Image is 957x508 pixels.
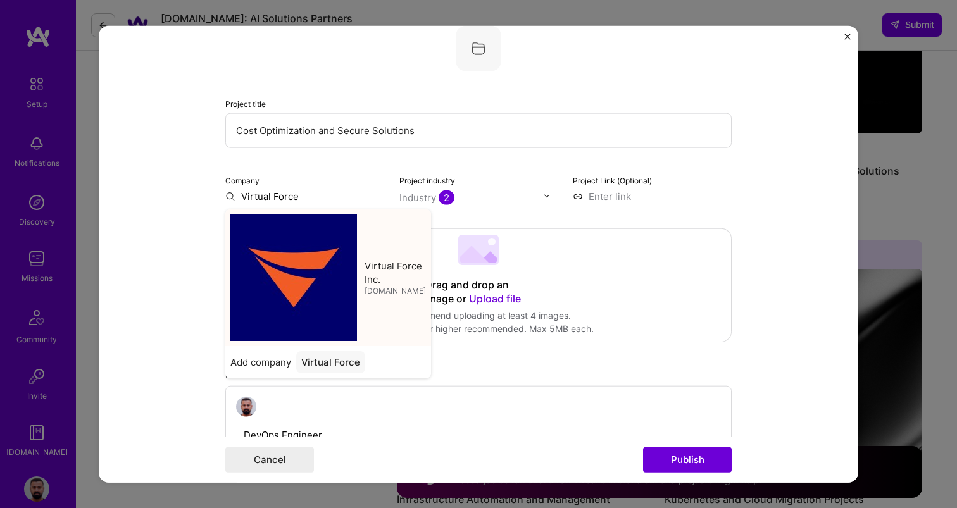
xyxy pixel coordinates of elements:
[363,309,594,322] div: We recommend uploading at least 4 images.
[225,447,314,473] button: Cancel
[469,292,521,304] span: Upload file
[365,285,426,295] span: [DOMAIN_NAME]
[844,33,851,46] button: Close
[225,113,732,147] input: Enter the name of the project
[643,447,732,473] button: Publish
[543,192,551,200] img: drop icon
[225,228,732,342] div: Drag and drop an image or Upload fileWe recommend uploading at least 4 images.1600x1200px or high...
[365,259,426,285] span: Virtual Force Inc.
[399,190,454,204] div: Industry
[225,189,384,202] input: Enter name or website
[230,214,357,340] img: Company logo
[296,350,365,373] div: Virtual Force
[425,278,532,306] div: Drag and drop an image or
[225,99,266,108] label: Project title
[573,175,652,185] label: Project Link (Optional)
[225,175,260,185] label: Company
[230,355,291,368] span: Add company
[573,189,732,202] input: Enter link
[236,421,478,448] input: Role Name
[456,25,501,71] img: Company logo
[363,322,594,335] div: 1600x1200px or higher recommended. Max 5MB each.
[399,175,455,185] label: Project industry
[439,190,454,204] span: 2
[225,367,732,380] div: Role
